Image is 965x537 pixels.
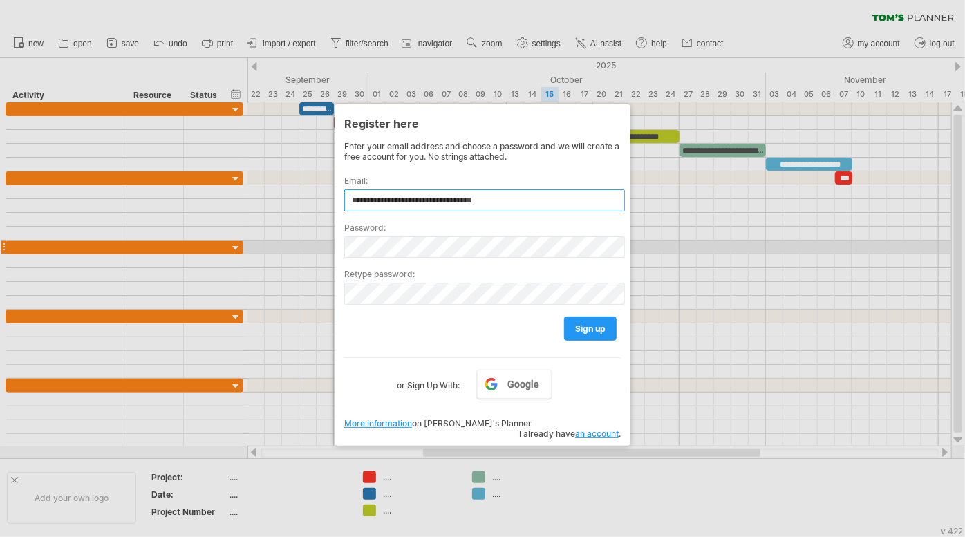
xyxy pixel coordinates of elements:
[564,317,617,341] a: sign up
[344,223,621,233] label: Password:
[477,370,552,399] a: Google
[575,428,619,439] a: an account
[344,141,621,162] div: Enter your email address and choose a password and we will create a free account for you. No stri...
[508,379,540,390] span: Google
[519,428,621,439] span: I already have .
[344,111,621,135] div: Register here
[344,176,621,186] label: Email:
[575,323,606,334] span: sign up
[344,269,621,279] label: Retype password:
[397,370,460,393] label: or Sign Up With:
[344,418,412,428] a: More information
[344,418,532,428] span: on [PERSON_NAME]'s Planner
